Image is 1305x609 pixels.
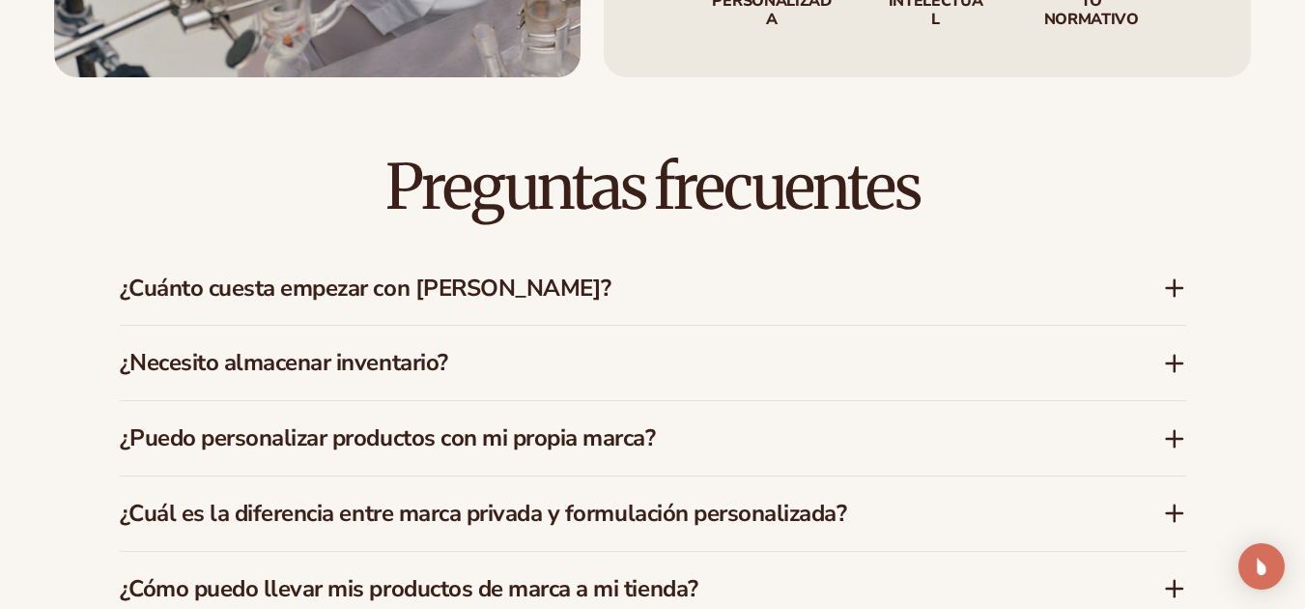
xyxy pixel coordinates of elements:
[120,273,611,304] font: ¿Cuánto cuesta empezar con [PERSON_NAME]?
[120,422,656,453] font: ¿Puedo personalizar productos con mi propia marca?
[1238,543,1285,590] div: Open Intercom Messenger
[120,498,847,529] font: ¿Cuál es la diferencia entre marca privada y formulación personalizada?
[385,148,919,225] font: Preguntas frecuentes
[120,347,448,378] font: ¿Necesito almacenar inventario?
[120,573,698,604] font: ¿Cómo puedo llevar mis productos de marca a mi tienda?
